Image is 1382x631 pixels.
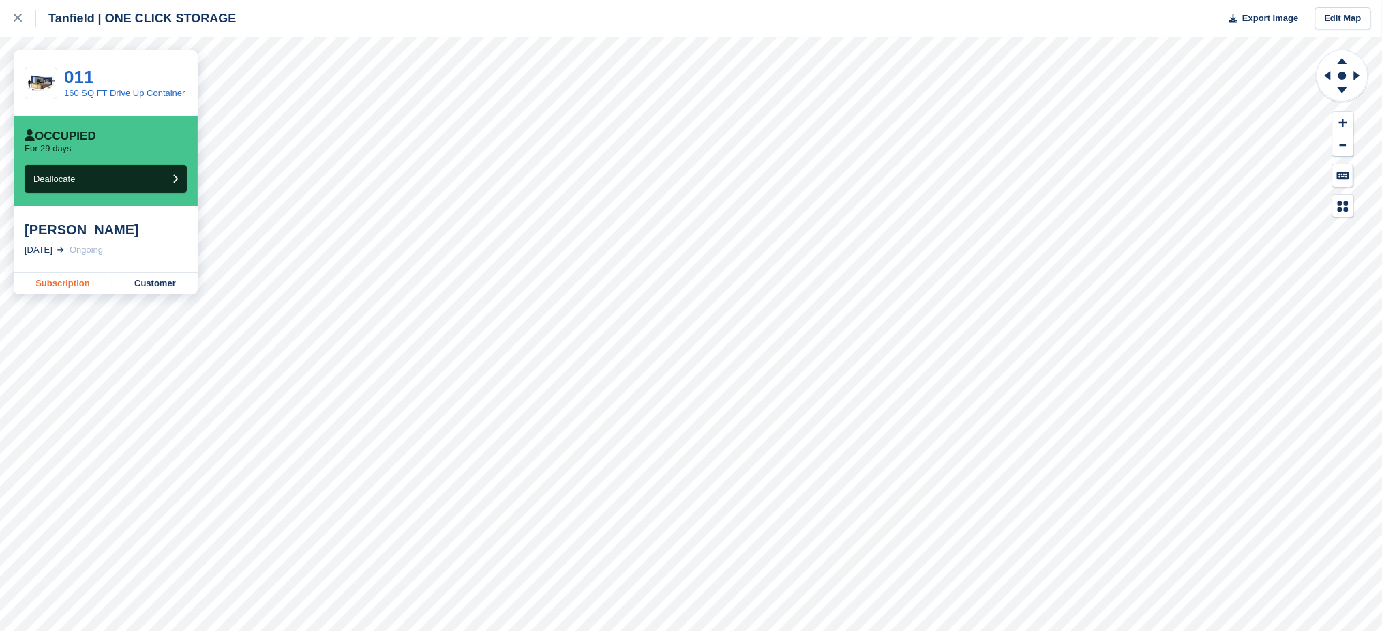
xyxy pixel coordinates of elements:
div: Tanfield | ONE CLICK STORAGE [36,10,236,27]
div: [PERSON_NAME] [25,221,187,238]
a: 011 [64,67,93,87]
div: [DATE] [25,243,52,257]
button: Export Image [1221,7,1299,30]
img: arrow-right-light-icn-cde0832a797a2874e46488d9cf13f60e5c3a73dbe684e267c42b8395dfbc2abf.svg [57,247,64,253]
button: Zoom Out [1333,134,1353,157]
a: Edit Map [1315,7,1371,30]
button: Zoom In [1333,112,1353,134]
a: 160 SQ FT Drive Up Container [64,88,185,98]
button: Keyboard Shortcuts [1333,164,1353,187]
div: Occupied [25,129,96,143]
img: 20-ft-container%20(43).jpg [25,72,57,95]
button: Deallocate [25,165,187,193]
button: Map Legend [1333,195,1353,217]
a: Customer [112,273,198,294]
div: Ongoing [70,243,103,257]
span: Export Image [1242,12,1298,25]
span: Deallocate [33,174,75,184]
a: Subscription [14,273,112,294]
p: For 29 days [25,143,72,154]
